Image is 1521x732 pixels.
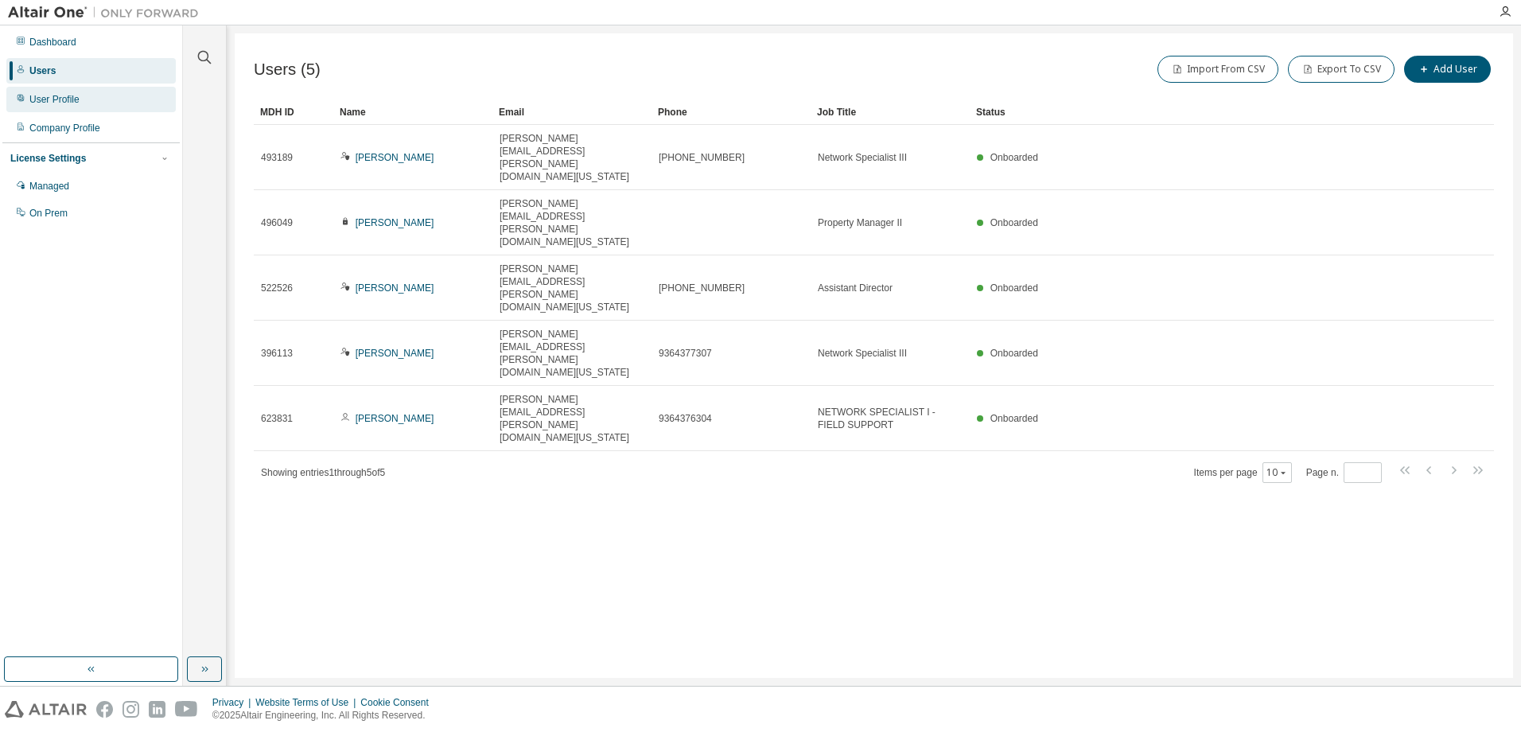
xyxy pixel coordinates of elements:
span: Network Specialist III [818,151,907,164]
p: © 2025 Altair Engineering, Inc. All Rights Reserved. [212,709,438,722]
div: Cookie Consent [360,696,438,709]
a: [PERSON_NAME] [356,152,434,163]
button: Export To CSV [1288,56,1395,83]
button: 10 [1266,466,1288,479]
span: Items per page [1194,462,1292,483]
span: 493189 [261,151,293,164]
img: linkedin.svg [149,701,165,718]
span: 9364376304 [659,412,712,425]
div: Status [976,99,1411,125]
span: Users (5) [254,60,321,79]
img: Altair One [8,5,207,21]
a: [PERSON_NAME] [356,348,434,359]
div: Website Terms of Use [255,696,360,709]
div: Dashboard [29,36,76,49]
div: MDH ID [260,99,327,125]
span: 623831 [261,412,293,425]
span: 396113 [261,347,293,360]
span: Onboarded [990,152,1038,163]
span: Onboarded [990,348,1038,359]
span: 496049 [261,216,293,229]
span: [PHONE_NUMBER] [659,151,745,164]
img: youtube.svg [175,701,198,718]
img: facebook.svg [96,701,113,718]
div: License Settings [10,152,86,165]
span: [PERSON_NAME][EMAIL_ADDRESS][PERSON_NAME][DOMAIN_NAME][US_STATE] [500,132,644,183]
img: altair_logo.svg [5,701,87,718]
div: Privacy [212,696,255,709]
span: NETWORK SPECIALIST I - FIELD SUPPORT [818,406,963,431]
a: [PERSON_NAME] [356,217,434,228]
span: Onboarded [990,217,1038,228]
span: [PERSON_NAME][EMAIL_ADDRESS][PERSON_NAME][DOMAIN_NAME][US_STATE] [500,328,644,379]
span: [PERSON_NAME][EMAIL_ADDRESS][PERSON_NAME][DOMAIN_NAME][US_STATE] [500,393,644,444]
button: Import From CSV [1157,56,1278,83]
span: [PHONE_NUMBER] [659,282,745,294]
span: Onboarded [990,282,1038,294]
img: instagram.svg [123,701,139,718]
div: Email [499,99,645,125]
span: Property Manager II [818,216,902,229]
div: On Prem [29,207,68,220]
div: User Profile [29,93,80,106]
span: [PERSON_NAME][EMAIL_ADDRESS][PERSON_NAME][DOMAIN_NAME][US_STATE] [500,197,644,248]
span: [PERSON_NAME][EMAIL_ADDRESS][PERSON_NAME][DOMAIN_NAME][US_STATE] [500,263,644,313]
div: Users [29,64,56,77]
span: Assistant Director [818,282,893,294]
div: Company Profile [29,122,100,134]
div: Phone [658,99,804,125]
div: Managed [29,180,69,193]
span: Showing entries 1 through 5 of 5 [261,467,385,478]
span: Onboarded [990,413,1038,424]
div: Name [340,99,486,125]
span: Network Specialist III [818,347,907,360]
span: Page n. [1306,462,1382,483]
span: 522526 [261,282,293,294]
div: Job Title [817,99,963,125]
a: [PERSON_NAME] [356,413,434,424]
a: [PERSON_NAME] [356,282,434,294]
span: 9364377307 [659,347,712,360]
button: Add User [1404,56,1491,83]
